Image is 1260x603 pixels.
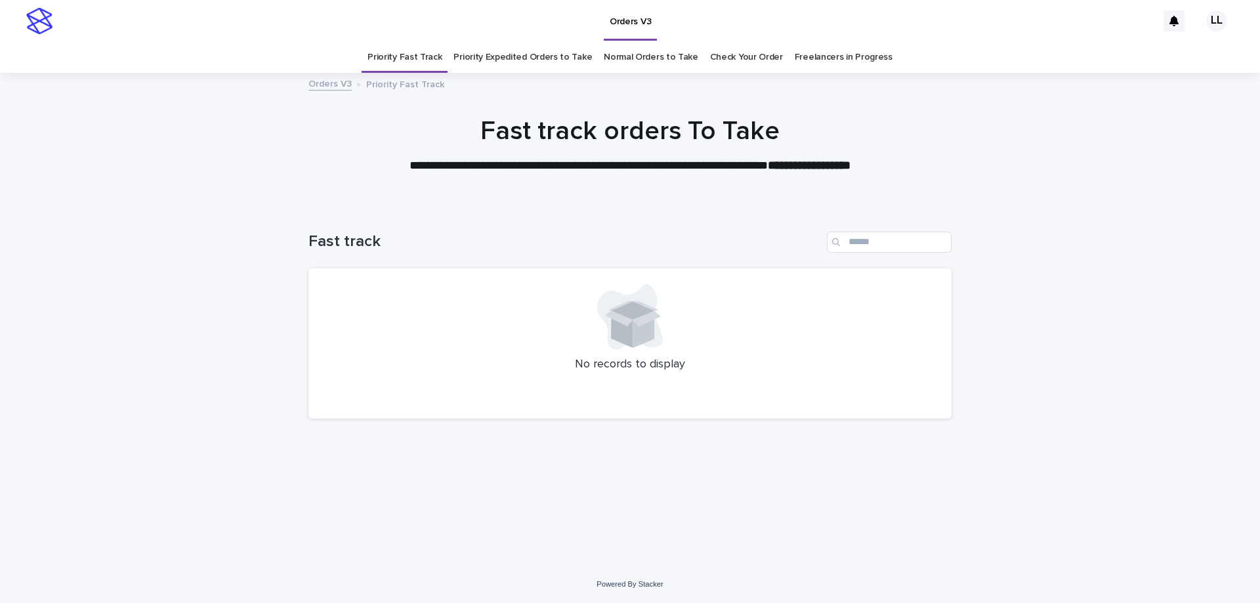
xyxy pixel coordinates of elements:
[453,42,592,73] a: Priority Expedited Orders to Take
[308,75,352,91] a: Orders V3
[604,42,698,73] a: Normal Orders to Take
[597,580,663,588] a: Powered By Stacker
[367,42,442,73] a: Priority Fast Track
[1206,10,1227,31] div: LL
[308,115,952,147] h1: Fast track orders To Take
[366,76,444,91] p: Priority Fast Track
[710,42,783,73] a: Check Your Order
[308,232,822,251] h1: Fast track
[827,232,952,253] input: Search
[795,42,892,73] a: Freelancers in Progress
[26,8,52,34] img: stacker-logo-s-only.png
[324,358,936,372] p: No records to display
